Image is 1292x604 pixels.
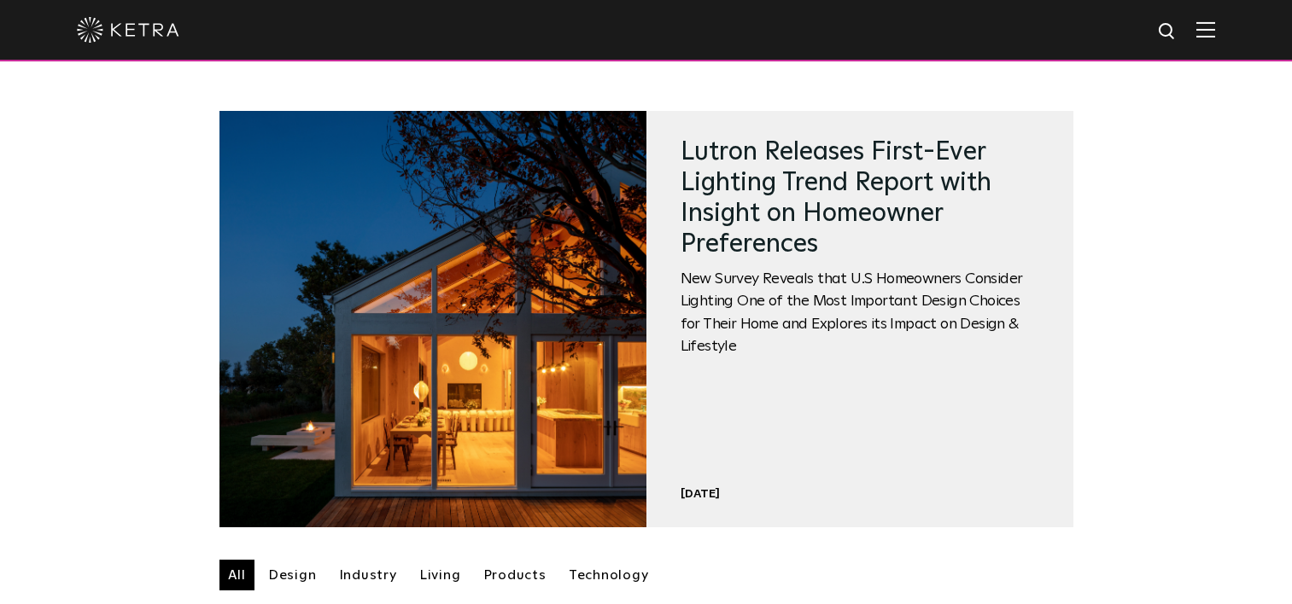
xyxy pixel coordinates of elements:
[681,139,991,257] a: Lutron Releases First-Ever Lighting Trend Report with Insight on Homeowner Preferences
[411,560,470,590] a: Living
[219,560,254,590] a: All
[330,560,406,590] a: Industry
[1157,21,1178,43] img: search icon
[1196,21,1215,38] img: Hamburger%20Nav.svg
[681,268,1039,358] span: New Survey Reveals that U.S Homeowners Consider Lighting One of the Most Important Design Choices...
[681,486,1039,502] div: [DATE]
[260,560,325,590] a: Design
[77,17,179,43] img: ketra-logo-2019-white
[560,560,658,590] a: Technology
[475,560,555,590] a: Products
